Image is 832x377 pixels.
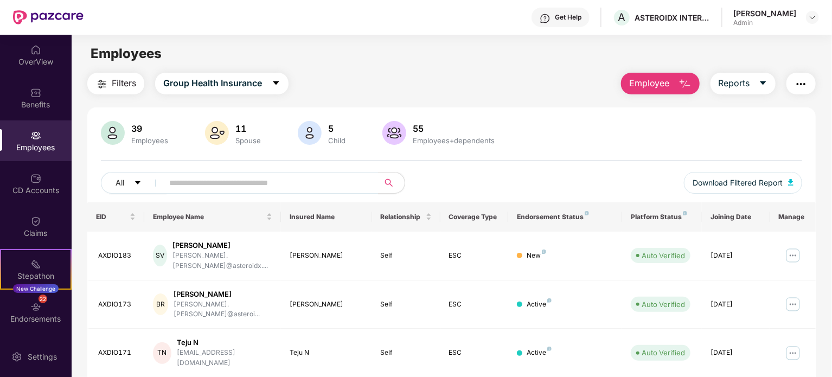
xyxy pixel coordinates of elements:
img: svg+xml;base64,PHN2ZyB4bWxucz0iaHR0cDovL3d3dy53My5vcmcvMjAwMC9zdmciIHhtbG5zOnhsaW5rPSJodHRwOi8vd3... [205,121,229,145]
img: manageButton [784,344,802,362]
img: svg+xml;base64,PHN2ZyB4bWxucz0iaHR0cDovL3d3dy53My5vcmcvMjAwMC9zdmciIHhtbG5zOnhsaW5rPSJodHRwOi8vd3... [382,121,406,145]
img: svg+xml;base64,PHN2ZyB4bWxucz0iaHR0cDovL3d3dy53My5vcmcvMjAwMC9zdmciIHhtbG5zOnhsaW5rPSJodHRwOi8vd3... [679,78,692,91]
img: svg+xml;base64,PHN2ZyB4bWxucz0iaHR0cDovL3d3dy53My5vcmcvMjAwMC9zdmciIHdpZHRoPSIyNCIgaGVpZ2h0PSIyNC... [795,78,808,91]
span: Employee [629,76,670,90]
div: Self [381,251,432,261]
th: EID [87,202,144,232]
span: Employee Name [153,213,264,221]
div: [DATE] [711,251,761,261]
div: [PERSON_NAME].[PERSON_NAME]@asteroidx.... [172,251,272,271]
div: Stepathon [1,271,71,282]
span: Reports [719,76,750,90]
img: svg+xml;base64,PHN2ZyBpZD0iQ0RfQWNjb3VudHMiIGRhdGEtbmFtZT0iQ0QgQWNjb3VudHMiIHhtbG5zPSJodHRwOi8vd3... [30,173,41,184]
button: Filters [87,73,144,94]
div: [PERSON_NAME] [290,299,363,310]
div: BR [153,293,168,315]
img: svg+xml;base64,PHN2ZyBpZD0iU2V0dGluZy0yMHgyMCIgeG1sbnM9Imh0dHA6Ly93d3cudzMub3JnLzIwMDAvc3ZnIiB3aW... [11,352,22,362]
div: Get Help [555,13,581,22]
img: svg+xml;base64,PHN2ZyB4bWxucz0iaHR0cDovL3d3dy53My5vcmcvMjAwMC9zdmciIHdpZHRoPSIyMSIgaGVpZ2h0PSIyMC... [30,259,41,270]
div: Employees+dependents [411,136,497,145]
div: AXDIO183 [98,251,136,261]
div: 5 [326,123,348,134]
div: Active [527,299,552,310]
img: svg+xml;base64,PHN2ZyB4bWxucz0iaHR0cDovL3d3dy53My5vcmcvMjAwMC9zdmciIHdpZHRoPSI4IiBoZWlnaHQ9IjgiIH... [547,298,552,303]
div: Admin [733,18,796,27]
div: [DATE] [711,348,761,358]
div: 11 [233,123,263,134]
div: [PERSON_NAME].[PERSON_NAME]@asteroi... [174,299,272,320]
th: Joining Date [702,202,770,232]
img: manageButton [784,247,802,264]
div: [PERSON_NAME] [172,240,272,251]
div: Endorsement Status [517,213,613,221]
img: svg+xml;base64,PHN2ZyB4bWxucz0iaHR0cDovL3d3dy53My5vcmcvMjAwMC9zdmciIHhtbG5zOnhsaW5rPSJodHRwOi8vd3... [788,179,793,186]
img: svg+xml;base64,PHN2ZyB4bWxucz0iaHR0cDovL3d3dy53My5vcmcvMjAwMC9zdmciIHdpZHRoPSI4IiBoZWlnaHQ9IjgiIH... [547,347,552,351]
img: svg+xml;base64,PHN2ZyB4bWxucz0iaHR0cDovL3d3dy53My5vcmcvMjAwMC9zdmciIHdpZHRoPSI4IiBoZWlnaHQ9IjgiIH... [585,211,589,215]
img: svg+xml;base64,PHN2ZyB4bWxucz0iaHR0cDovL3d3dy53My5vcmcvMjAwMC9zdmciIHhtbG5zOnhsaW5rPSJodHRwOi8vd3... [101,121,125,145]
div: Auto Verified [642,250,685,261]
div: Teju N [177,337,272,348]
div: ESC [449,299,500,310]
div: AXDIO173 [98,299,136,310]
img: svg+xml;base64,PHN2ZyBpZD0iRW1wbG95ZWVzIiB4bWxucz0iaHR0cDovL3d3dy53My5vcmcvMjAwMC9zdmciIHdpZHRoPS... [30,130,41,141]
span: caret-down [134,179,142,188]
span: caret-down [759,79,767,88]
button: Employee [621,73,700,94]
img: svg+xml;base64,PHN2ZyB4bWxucz0iaHR0cDovL3d3dy53My5vcmcvMjAwMC9zdmciIHdpZHRoPSI4IiBoZWlnaHQ9IjgiIH... [683,211,687,215]
img: New Pazcare Logo [13,10,84,24]
img: svg+xml;base64,PHN2ZyB4bWxucz0iaHR0cDovL3d3dy53My5vcmcvMjAwMC9zdmciIHdpZHRoPSI4IiBoZWlnaHQ9IjgiIH... [542,250,546,254]
img: svg+xml;base64,PHN2ZyBpZD0iRHJvcGRvd24tMzJ4MzIiIHhtbG5zPSJodHRwOi8vd3d3LnczLm9yZy8yMDAwL3N2ZyIgd2... [808,13,817,22]
img: svg+xml;base64,PHN2ZyBpZD0iRW5kb3JzZW1lbnRzIiB4bWxucz0iaHR0cDovL3d3dy53My5vcmcvMjAwMC9zdmciIHdpZH... [30,302,41,312]
div: Platform Status [631,213,693,221]
img: manageButton [784,296,802,313]
div: [PERSON_NAME] [290,251,363,261]
div: New [527,251,546,261]
div: [PERSON_NAME] [733,8,796,18]
img: svg+xml;base64,PHN2ZyBpZD0iSG9tZSIgeG1sbnM9Imh0dHA6Ly93d3cudzMub3JnLzIwMDAvc3ZnIiB3aWR0aD0iMjAiIG... [30,44,41,55]
span: Filters [112,76,136,90]
div: ESC [449,251,500,261]
div: ASTEROIDX INTERNATIONAL INDIA PRIVATE LIMITED [635,12,711,23]
button: Group Health Insurancecaret-down [155,73,289,94]
button: search [378,172,405,194]
div: 55 [411,123,497,134]
div: Spouse [233,136,263,145]
img: svg+xml;base64,PHN2ZyBpZD0iSGVscC0zMngzMiIgeG1sbnM9Imh0dHA6Ly93d3cudzMub3JnLzIwMDAvc3ZnIiB3aWR0aD... [540,13,551,24]
span: All [116,177,124,189]
div: AXDIO171 [98,348,136,358]
div: [PERSON_NAME] [174,289,272,299]
div: [EMAIL_ADDRESS][DOMAIN_NAME] [177,348,272,368]
img: svg+xml;base64,PHN2ZyBpZD0iQmVuZWZpdHMiIHhtbG5zPSJodHRwOi8vd3d3LnczLm9yZy8yMDAwL3N2ZyIgd2lkdGg9Ij... [30,87,41,98]
th: Relationship [372,202,440,232]
img: svg+xml;base64,PHN2ZyBpZD0iQ2xhaW0iIHhtbG5zPSJodHRwOi8vd3d3LnczLm9yZy8yMDAwL3N2ZyIgd2lkdGg9IjIwIi... [30,216,41,227]
div: Self [381,348,432,358]
div: Child [326,136,348,145]
div: 39 [129,123,170,134]
div: ESC [449,348,500,358]
button: Allcaret-down [101,172,167,194]
div: New Challenge [13,284,59,293]
div: Self [381,299,432,310]
div: Settings [24,352,60,362]
span: EID [96,213,127,221]
span: A [618,11,626,24]
th: Manage [770,202,816,232]
span: search [378,178,399,187]
div: Employees [129,136,170,145]
div: Auto Verified [642,347,685,358]
div: TN [153,342,171,364]
img: svg+xml;base64,PHN2ZyB4bWxucz0iaHR0cDovL3d3dy53My5vcmcvMjAwMC9zdmciIHdpZHRoPSIyNCIgaGVpZ2h0PSIyNC... [95,78,108,91]
div: SV [153,245,167,266]
div: [DATE] [711,299,761,310]
div: 22 [39,295,47,303]
div: Teju N [290,348,363,358]
th: Insured Name [281,202,372,232]
button: Reportscaret-down [711,73,776,94]
span: Download Filtered Report [693,177,783,189]
span: caret-down [272,79,280,88]
div: Auto Verified [642,299,685,310]
span: Employees [91,46,162,61]
img: svg+xml;base64,PHN2ZyB4bWxucz0iaHR0cDovL3d3dy53My5vcmcvMjAwMC9zdmciIHhtbG5zOnhsaW5rPSJodHRwOi8vd3... [298,121,322,145]
span: Group Health Insurance [163,76,262,90]
div: Active [527,348,552,358]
